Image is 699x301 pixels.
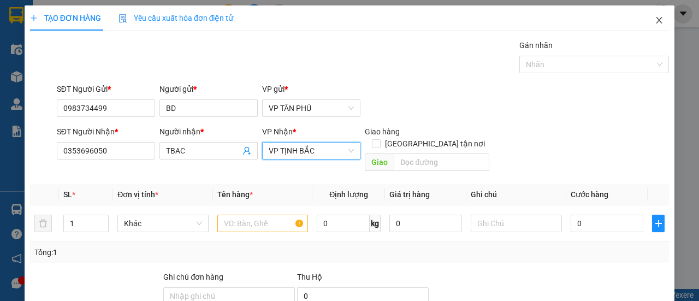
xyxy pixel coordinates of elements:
input: Ghi Chú [471,215,562,232]
label: Ghi chú đơn hàng [163,273,223,281]
span: TẠO ĐƠN HÀNG [30,14,101,22]
span: Khác [124,215,202,232]
div: VP gửi [262,83,360,95]
span: Giá trị hàng [389,190,430,199]
span: SL [63,190,72,199]
button: Close [644,5,674,36]
div: Người gửi [159,83,258,95]
span: VP TÂN PHÚ [269,100,354,116]
input: VD: Bàn, Ghế [217,215,309,232]
div: SĐT Người Gửi [57,83,155,95]
span: Cước hàng [571,190,608,199]
span: Đơn vị tính [117,190,158,199]
span: plus [653,219,664,228]
span: Giao hàng [365,127,400,136]
label: Gán nhãn [519,41,553,50]
div: Tổng: 1 [34,246,271,258]
input: Dọc đường [394,154,489,171]
span: [GEOGRAPHIC_DATA] tận nơi [381,138,489,150]
span: VP TỊNH BẮC [269,143,354,159]
span: kg [370,215,381,232]
span: Tên hàng [217,190,253,199]
div: Người nhận [159,126,258,138]
span: VP Nhận [262,127,293,136]
th: Ghi chú [466,184,566,205]
button: delete [34,215,52,232]
span: plus [30,14,38,22]
span: Định lượng [329,190,368,199]
span: Yêu cầu xuất hóa đơn điện tử [119,14,234,22]
input: 0 [389,215,462,232]
img: icon [119,14,127,23]
span: close [655,16,664,25]
span: Thu Hộ [297,273,322,281]
span: user-add [242,146,251,155]
div: SĐT Người Nhận [57,126,155,138]
button: plus [652,215,665,232]
span: Giao [365,154,394,171]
